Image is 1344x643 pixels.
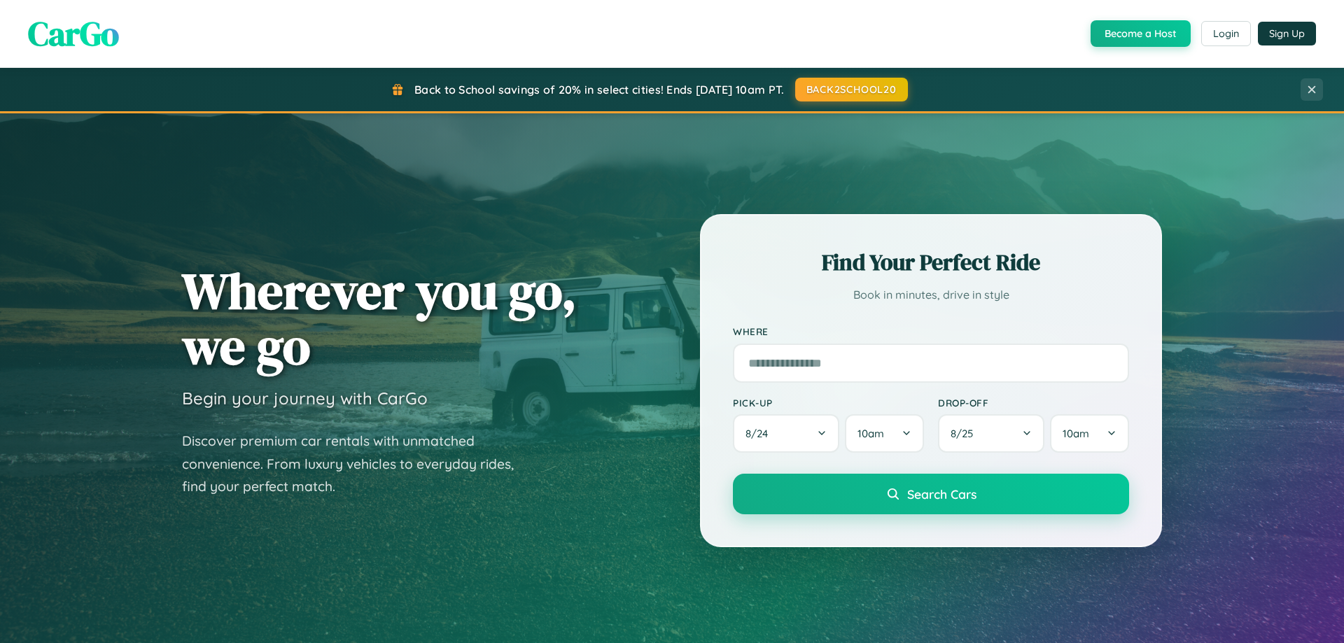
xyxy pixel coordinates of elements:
p: Book in minutes, drive in style [733,285,1129,305]
span: 10am [857,427,884,440]
h3: Begin your journey with CarGo [182,388,428,409]
p: Discover premium car rentals with unmatched convenience. From luxury vehicles to everyday rides, ... [182,430,532,498]
button: Search Cars [733,474,1129,514]
button: Sign Up [1258,22,1316,45]
button: 10am [845,414,924,453]
button: Login [1201,21,1251,46]
label: Pick-up [733,397,924,409]
span: Back to School savings of 20% in select cities! Ends [DATE] 10am PT. [414,83,784,97]
h1: Wherever you go, we go [182,263,577,374]
span: 8 / 24 [745,427,775,440]
span: Search Cars [907,486,976,502]
button: 8/24 [733,414,839,453]
button: 8/25 [938,414,1044,453]
span: 10am [1063,427,1089,440]
button: 10am [1050,414,1129,453]
button: Become a Host [1091,20,1191,47]
label: Drop-off [938,397,1129,409]
label: Where [733,326,1129,338]
span: 8 / 25 [951,427,980,440]
button: BACK2SCHOOL20 [795,78,908,101]
h2: Find Your Perfect Ride [733,247,1129,278]
span: CarGo [28,10,119,57]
